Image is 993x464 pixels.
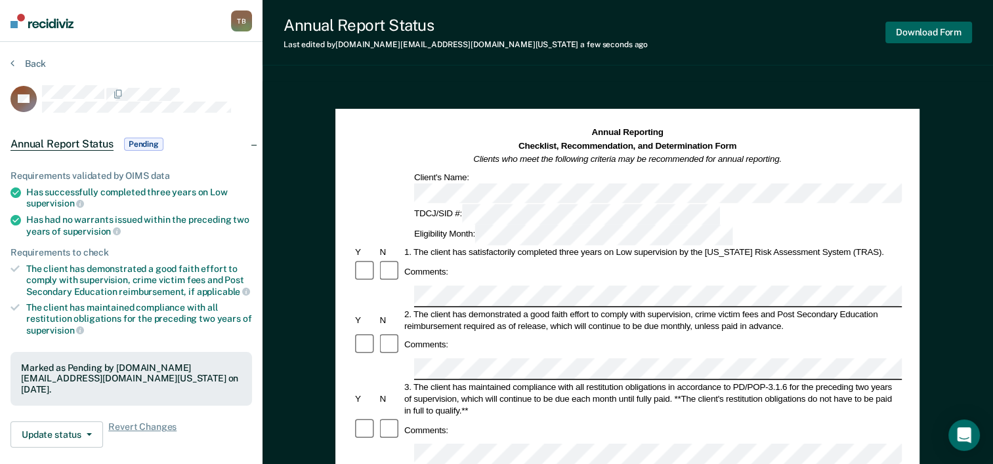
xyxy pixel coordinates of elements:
[26,187,252,209] div: Has successfully completed three years on Low
[402,339,450,351] div: Comments:
[402,266,450,278] div: Comments:
[412,225,735,245] div: Eligibility Month:
[402,381,902,416] div: 3. The client has maintained compliance with all restitution obligations in accordance to PD/POP-...
[412,204,722,225] div: TDCJ/SID #:
[197,286,250,297] span: applicable
[11,247,252,258] div: Requirements to check
[108,421,177,448] span: Revert Changes
[353,314,377,326] div: Y
[63,226,121,237] span: supervision
[11,421,103,448] button: Update status
[402,246,902,258] div: 1. The client has satisfactorily completed three years on Low supervision by the [US_STATE] Risk ...
[402,424,450,436] div: Comments:
[26,325,84,336] span: supervision
[11,14,74,28] img: Recidiviz
[26,263,252,297] div: The client has demonstrated a good faith effort to comply with supervision, crime victim fees and...
[26,198,84,208] span: supervision
[11,58,46,69] button: Back
[353,246,377,258] div: Y
[11,170,252,182] div: Requirements validated by OIMS data
[378,314,402,326] div: N
[11,138,114,151] span: Annual Report Status
[21,362,242,395] div: Marked as Pending by [DOMAIN_NAME][EMAIL_ADDRESS][DOMAIN_NAME][US_STATE] on [DATE].
[124,138,163,151] span: Pending
[378,393,402,404] div: N
[353,393,377,404] div: Y
[231,10,252,31] button: TB
[580,40,648,49] span: a few seconds ago
[284,16,648,35] div: Annual Report Status
[885,22,972,43] button: Download Form
[26,302,252,336] div: The client has maintained compliance with all restitution obligations for the preceding two years of
[592,128,664,138] strong: Annual Reporting
[284,40,648,49] div: Last edited by [DOMAIN_NAME][EMAIL_ADDRESS][DOMAIN_NAME][US_STATE]
[518,141,736,151] strong: Checklist, Recommendation, and Determination Form
[231,10,252,31] div: T B
[26,214,252,237] div: Has had no warrants issued within the preceding two years of
[474,154,782,164] em: Clients who meet the following criteria may be recommended for annual reporting.
[948,419,980,451] div: Open Intercom Messenger
[402,308,902,332] div: 2. The client has demonstrated a good faith effort to comply with supervision, crime victim fees ...
[378,246,402,258] div: N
